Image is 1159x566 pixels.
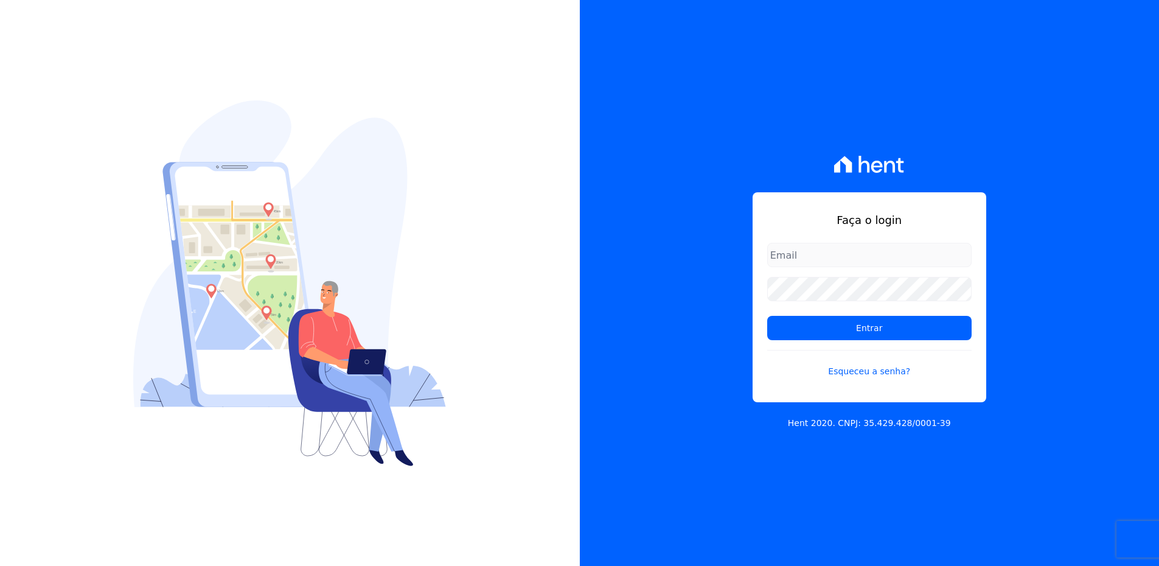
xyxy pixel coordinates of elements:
[767,316,972,340] input: Entrar
[767,350,972,378] a: Esqueceu a senha?
[133,100,446,466] img: Login
[767,212,972,228] h1: Faça o login
[788,417,951,430] p: Hent 2020. CNPJ: 35.429.428/0001-39
[767,243,972,267] input: Email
